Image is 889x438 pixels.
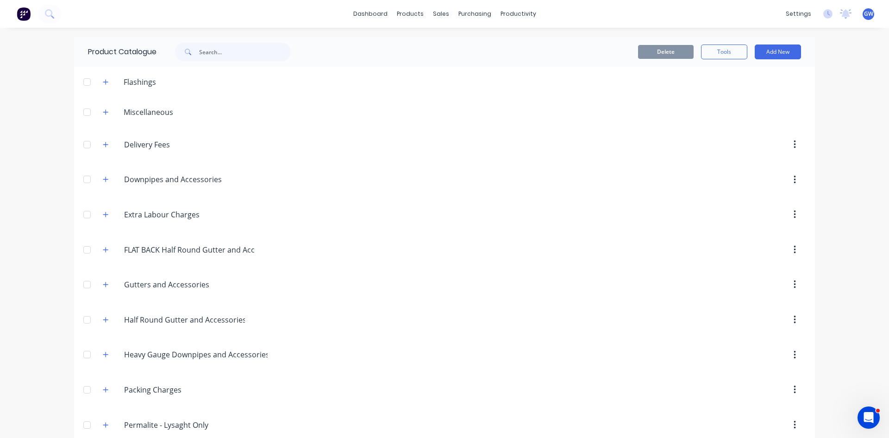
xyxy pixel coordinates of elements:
button: Tools [701,44,747,59]
div: sales [428,7,454,21]
iframe: Intercom live chat [858,406,880,429]
input: Enter category name [124,139,234,150]
input: Enter category name [124,384,234,395]
div: Flashings [116,76,163,88]
span: GW [864,10,873,18]
input: Enter category name [124,174,234,185]
div: products [392,7,428,21]
div: Product Catalogue [74,37,157,67]
div: Miscellaneous [116,107,181,118]
input: Enter category name [124,279,234,290]
input: Enter category name [124,419,234,431]
input: Enter category name [124,349,268,360]
input: Enter category name [124,244,254,255]
div: settings [781,7,816,21]
img: Factory [17,7,31,21]
button: Add New [755,44,801,59]
input: Enter category name [124,209,234,220]
a: dashboard [349,7,392,21]
button: Delete [638,45,694,59]
input: Search... [199,43,291,61]
input: Enter category name [124,314,245,325]
div: productivity [496,7,541,21]
div: purchasing [454,7,496,21]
